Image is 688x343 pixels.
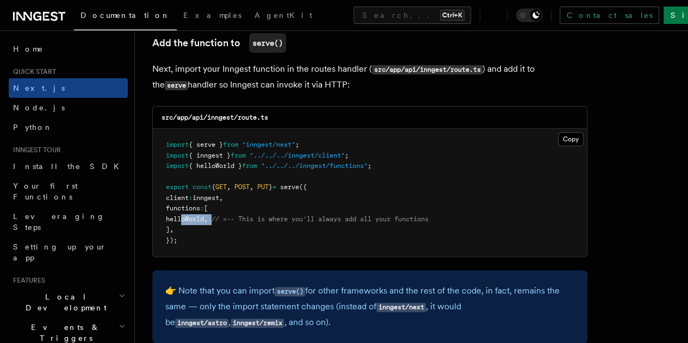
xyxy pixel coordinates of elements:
[255,11,312,20] span: AgentKit
[376,303,426,312] code: inngest/next
[9,287,128,317] button: Local Development
[269,183,272,191] span: }
[250,152,345,159] span: "../../../inngest/client"
[166,194,189,202] span: client
[9,67,56,76] span: Quick start
[152,33,286,53] a: Add the function toserve()
[9,117,128,137] a: Python
[166,152,189,159] span: import
[200,204,204,212] span: :
[189,152,231,159] span: { inngest }
[193,194,219,202] span: inngest
[231,152,246,159] span: from
[261,162,368,170] span: "../../../inngest/functions"
[152,61,587,93] p: Next, import your Inngest function in the routes handler ( ) and add it to the handler so Inngest...
[166,141,189,148] span: import
[9,98,128,117] a: Node.js
[257,183,269,191] span: PUT
[345,152,349,159] span: ;
[9,276,45,285] span: Features
[13,103,65,112] span: Node.js
[175,319,228,328] code: inngest/astro
[13,123,53,132] span: Python
[9,207,128,237] a: Leveraging Steps
[9,291,119,313] span: Local Development
[275,287,305,296] code: serve()
[231,319,284,328] code: inngest/remix
[166,226,170,233] span: ]
[212,183,215,191] span: {
[354,7,471,24] button: Search...Ctrl+K
[13,212,105,232] span: Leveraging Steps
[234,183,250,191] span: POST
[204,204,208,212] span: [
[74,3,177,30] a: Documentation
[368,162,371,170] span: ;
[13,242,107,262] span: Setting up your app
[189,194,193,202] span: :
[166,204,200,212] span: functions
[166,162,189,170] span: import
[299,183,307,191] span: ({
[242,141,295,148] span: "inngest/next"
[560,7,659,24] a: Contact sales
[166,183,189,191] span: export
[165,283,574,330] p: 👉 Note that you can import for other frameworks and the rest of the code, in fact, remains the sa...
[80,11,170,20] span: Documentation
[170,226,173,233] span: ,
[558,132,584,146] button: Copy
[13,84,65,92] span: Next.js
[516,9,542,22] button: Toggle dark mode
[177,3,248,29] a: Examples
[248,3,319,29] a: AgentKit
[227,183,231,191] span: ,
[9,39,128,59] a: Home
[372,65,482,74] code: src/app/api/inngest/route.ts
[166,236,177,244] span: });
[13,182,78,201] span: Your first Functions
[183,11,241,20] span: Examples
[280,183,299,191] span: serve
[193,183,212,191] span: const
[9,237,128,267] a: Setting up your app
[250,183,253,191] span: ,
[13,43,44,54] span: Home
[219,194,223,202] span: ,
[9,146,61,154] span: Inngest tour
[162,114,268,121] code: src/app/api/inngest/route.ts
[223,141,238,148] span: from
[275,285,305,296] a: serve()
[166,215,204,223] span: helloWorld
[242,162,257,170] span: from
[189,162,242,170] span: { helloWorld }
[204,215,208,223] span: ,
[272,183,276,191] span: =
[212,215,429,223] span: // <-- This is where you'll always add all your functions
[13,162,126,171] span: Install the SDK
[9,176,128,207] a: Your first Functions
[165,81,188,90] code: serve
[249,33,286,53] code: serve()
[295,141,299,148] span: ;
[189,141,223,148] span: { serve }
[440,10,464,21] kbd: Ctrl+K
[9,157,128,176] a: Install the SDK
[9,78,128,98] a: Next.js
[215,183,227,191] span: GET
